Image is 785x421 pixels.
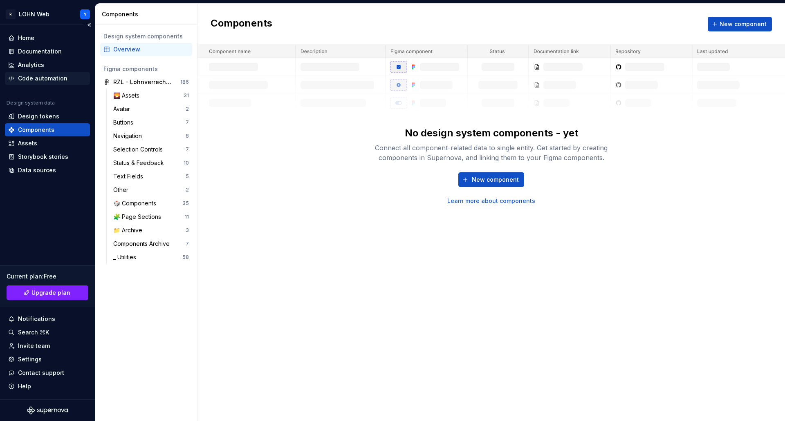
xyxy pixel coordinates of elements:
[83,19,95,31] button: Collapse sidebar
[110,251,192,264] a: _ Utilities58
[100,76,192,89] a: RZL - Lohnverrechnungstool (based on MUI)186
[5,58,90,71] a: Analytics
[84,11,87,18] div: Y
[18,112,59,120] div: Design tokens
[18,61,44,69] div: Analytics
[18,126,54,134] div: Components
[110,129,192,143] a: Navigation8
[113,78,174,86] div: RZL - Lohnverrechnungstool (based on MUI)
[18,315,55,323] div: Notifications
[186,146,189,153] div: 7
[184,160,189,166] div: 10
[5,137,90,150] a: Assets
[113,159,167,167] div: Status & Feedback
[708,17,772,31] button: New component
[110,237,192,250] a: Components Archive7
[186,187,189,193] div: 2
[5,312,90,325] button: Notifications
[18,382,31,390] div: Help
[113,91,143,100] div: 🌄 Assets
[186,133,189,139] div: 8
[5,72,90,85] a: Code automation
[18,47,62,56] div: Documentation
[186,106,189,112] div: 2
[361,143,622,163] div: Connect all component-related data to single entity. Get started by creating components in Supern...
[113,199,159,207] div: 🎲 Components
[18,74,67,82] div: Code automation
[113,213,164,221] div: 🧩 Page Sections
[102,10,194,18] div: Components
[720,20,767,28] span: New component
[110,170,192,183] a: Text Fields5
[18,153,68,161] div: Storybook stories
[182,200,189,207] div: 35
[7,285,88,300] button: Upgrade plan
[186,227,189,234] div: 3
[113,45,189,53] div: Overview
[7,272,88,281] div: Current plan : Free
[180,79,189,85] div: 186
[186,241,189,247] div: 7
[113,226,146,234] div: 📁 Archive
[110,197,192,210] a: 🎲 Components35
[5,353,90,366] a: Settings
[211,17,272,31] h2: Components
[18,139,37,147] div: Assets
[100,43,192,56] a: Overview
[5,339,90,352] a: Invite team
[110,116,192,129] a: Buttons7
[186,119,189,126] div: 7
[113,240,173,248] div: Components Archive
[113,145,166,154] div: Selection Controls
[18,328,49,336] div: Search ⌘K
[113,118,137,127] div: Buttons
[447,197,535,205] a: Learn more about components
[405,127,578,140] div: No design system components - yet
[186,173,189,180] div: 5
[110,89,192,102] a: 🌄 Assets31
[6,9,16,19] div: R
[110,143,192,156] a: Selection Controls7
[184,92,189,99] div: 31
[5,366,90,379] button: Contact support
[2,5,93,23] button: RLOHN WebY
[18,342,50,350] div: Invite team
[5,110,90,123] a: Design tokens
[5,45,90,58] a: Documentation
[5,31,90,45] a: Home
[18,355,42,363] div: Settings
[110,102,192,116] a: Avatar2
[185,214,189,220] div: 11
[18,369,64,377] div: Contact support
[5,123,90,136] a: Components
[18,166,56,174] div: Data sources
[182,254,189,261] div: 58
[110,210,192,223] a: 🧩 Page Sections11
[113,253,139,261] div: _ Utilities
[113,172,146,180] div: Text Fields
[103,32,189,40] div: Design system components
[5,326,90,339] button: Search ⌘K
[19,10,49,18] div: LOHN Web
[31,289,70,297] span: Upgrade plan
[103,65,189,73] div: Figma components
[7,100,55,106] div: Design system data
[27,406,68,414] svg: Supernova Logo
[5,164,90,177] a: Data sources
[110,224,192,237] a: 📁 Archive3
[113,186,132,194] div: Other
[18,34,34,42] div: Home
[113,105,133,113] div: Avatar
[113,132,145,140] div: Navigation
[110,156,192,169] a: Status & Feedback10
[5,150,90,163] a: Storybook stories
[458,172,524,187] button: New component
[472,176,519,184] span: New component
[110,183,192,196] a: Other2
[5,380,90,393] button: Help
